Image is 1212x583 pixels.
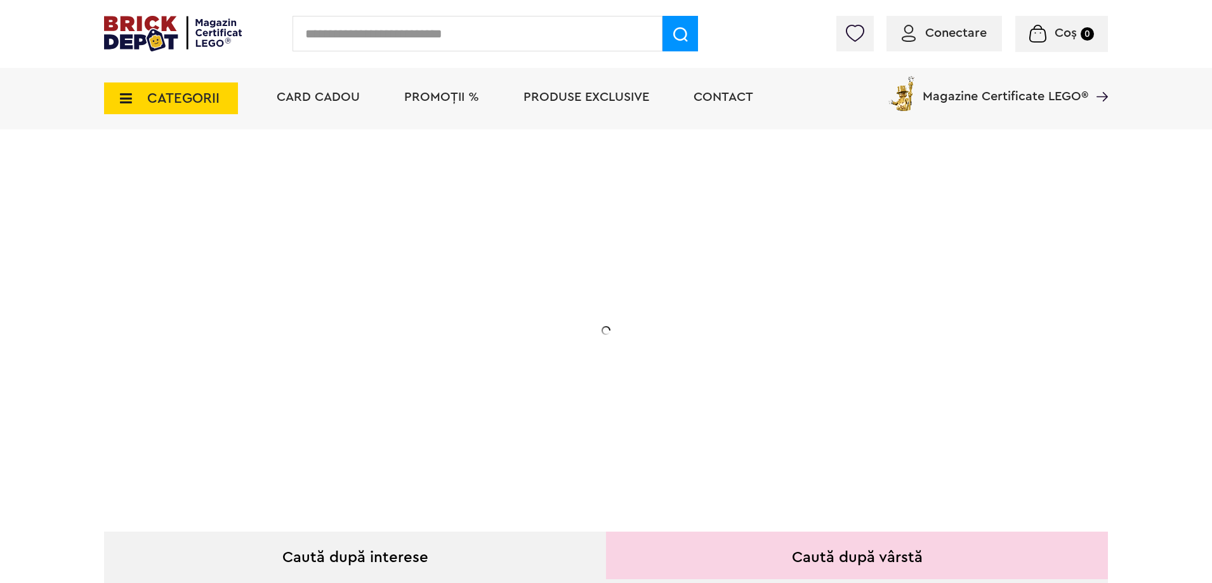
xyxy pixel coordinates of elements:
a: Conectare [902,27,987,39]
h2: La două seturi LEGO de adulți achiziționate din selecție! În perioada 12 - [DATE]! [194,314,448,367]
a: Card Cadou [277,91,360,103]
span: CATEGORII [147,91,220,105]
div: Caută după vârstă [606,532,1108,579]
div: Explorează [194,396,448,412]
span: Coș [1055,27,1077,39]
span: Magazine Certificate LEGO® [923,74,1088,103]
a: Contact [694,91,753,103]
a: Magazine Certificate LEGO® [1088,74,1108,86]
a: Produse exclusive [524,91,649,103]
a: PROMOȚII % [404,91,479,103]
span: Conectare [925,27,987,39]
h1: 20% Reducere! [194,256,448,301]
small: 0 [1081,27,1094,41]
div: Caută după interese [104,532,606,579]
